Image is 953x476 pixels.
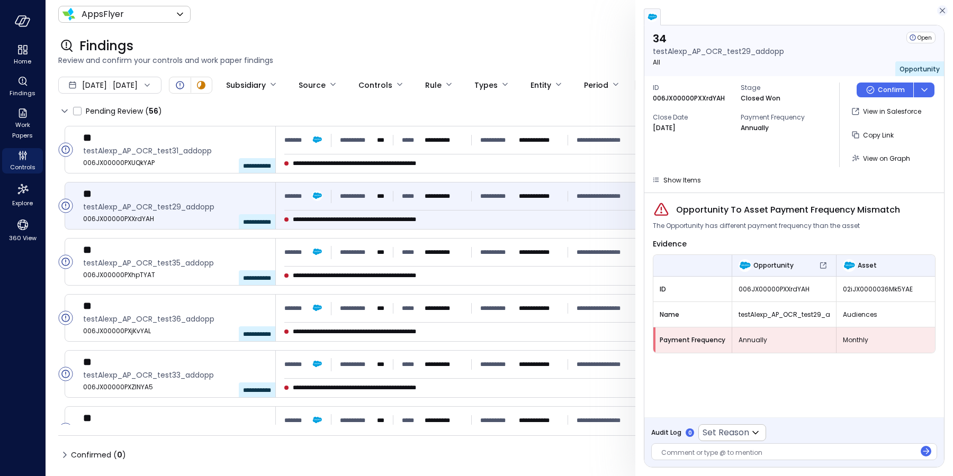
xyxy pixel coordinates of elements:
p: All [653,57,784,68]
div: Explore [2,180,43,209]
span: The Opportunity has different payment frequency than the asset [653,221,860,231]
div: Open [58,198,73,213]
div: Findings [2,74,43,99]
p: Set Reason [703,426,749,439]
div: ( ) [113,449,126,461]
p: Closed Won [741,93,780,104]
span: testAlexp_AP_OCR_test29_addopp [739,309,830,320]
span: 56 [149,106,158,116]
span: Home [14,56,31,67]
span: Audiences [843,309,929,320]
div: Entity [531,76,551,94]
div: Controls [2,148,43,173]
div: Work Papers [2,106,43,142]
span: Name [660,309,725,320]
img: Icon [62,8,75,21]
span: testAlexp_AP_OCR_test35_addopp [83,257,267,269]
span: Close Date [653,112,732,123]
button: Show Items [648,173,705,186]
div: In Progress [195,79,208,91]
span: Opportunity [900,65,940,74]
span: ID [653,83,732,93]
span: testAlexp_AP_OCR_test36_addopp [83,313,267,325]
button: View on Graph [848,149,914,167]
span: Explore [12,198,33,208]
span: Annually [739,335,830,345]
p: [DATE] [653,123,676,133]
p: testAlexp_AP_OCR_test29_addopp [653,45,784,57]
span: testAlexp_AP_OCR_test29_addopp [83,201,267,213]
img: salesforce [647,12,658,22]
div: Home [2,42,43,68]
div: Open [174,79,186,91]
button: Copy Link [848,126,898,144]
span: 006JX00000PXXrdYAH [83,214,267,224]
span: Payment Frequency [660,335,725,345]
span: Pending Review [86,103,162,120]
p: 0 [688,429,692,437]
span: Controls [10,162,35,172]
div: Open [58,310,73,325]
span: 02iJX0000036Mk5YAE [843,284,929,295]
span: Work Papers [6,120,39,141]
div: Source [299,76,326,94]
span: 360 View [9,233,37,243]
div: Period [584,76,608,94]
span: Opportunity To Asset Payment Frequency Mismatch [676,204,900,216]
span: 006JX00000PXhpTYAT [83,270,267,280]
button: View in Salesforce [848,103,925,121]
span: Confirmed [71,446,126,463]
span: Opportunity [753,260,794,271]
span: 006JX00000PXZINYA5 [83,382,267,392]
button: Confirm [857,83,913,97]
p: View in Salesforce [863,106,921,117]
span: Stage [741,83,820,93]
div: Open [58,423,73,437]
span: Audit Log [651,427,681,438]
div: Open [58,254,73,269]
span: Evidence [653,239,687,249]
span: View on Graph [863,154,910,163]
span: Asset [858,260,877,271]
div: Controls [358,76,392,94]
span: Findings [10,88,35,98]
span: 006JX00000PXXrdYAH [739,284,830,295]
span: testAlexp_AP_OCR_test31_addopp [83,145,267,157]
p: AppsFlyer [82,8,124,21]
div: Button group with a nested menu [857,83,934,97]
div: 360 View [2,216,43,244]
span: 0 [117,450,122,460]
button: dropdown-icon-button [913,83,934,97]
span: 006JX00000PXjKvYAL [83,326,267,336]
div: Open [906,32,936,43]
div: ( ) [145,105,162,117]
span: Show Items [663,176,701,185]
div: Open [58,142,73,157]
div: Rule [425,76,442,94]
span: Monthly [843,335,929,345]
span: Findings [79,38,133,54]
span: ID [660,284,725,295]
p: 006JX00000PXXrdYAH [653,93,725,104]
img: Asset [843,259,856,272]
div: Open [58,367,73,381]
span: [DATE] [82,79,107,91]
span: Review and confirm your controls and work paper findings [58,54,940,66]
div: Types [474,76,498,94]
p: Confirm [878,85,905,95]
span: Payment Frequency [741,112,820,123]
img: Opportunity [739,259,751,272]
span: testAlexp_AP_OCR_test33_addopp [83,369,267,381]
p: 34 [653,32,784,45]
span: Copy Link [863,131,894,140]
div: Subsidiary [226,76,266,94]
span: 006JX00000PXUQkYAP [83,158,267,168]
p: Annually [741,123,769,133]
